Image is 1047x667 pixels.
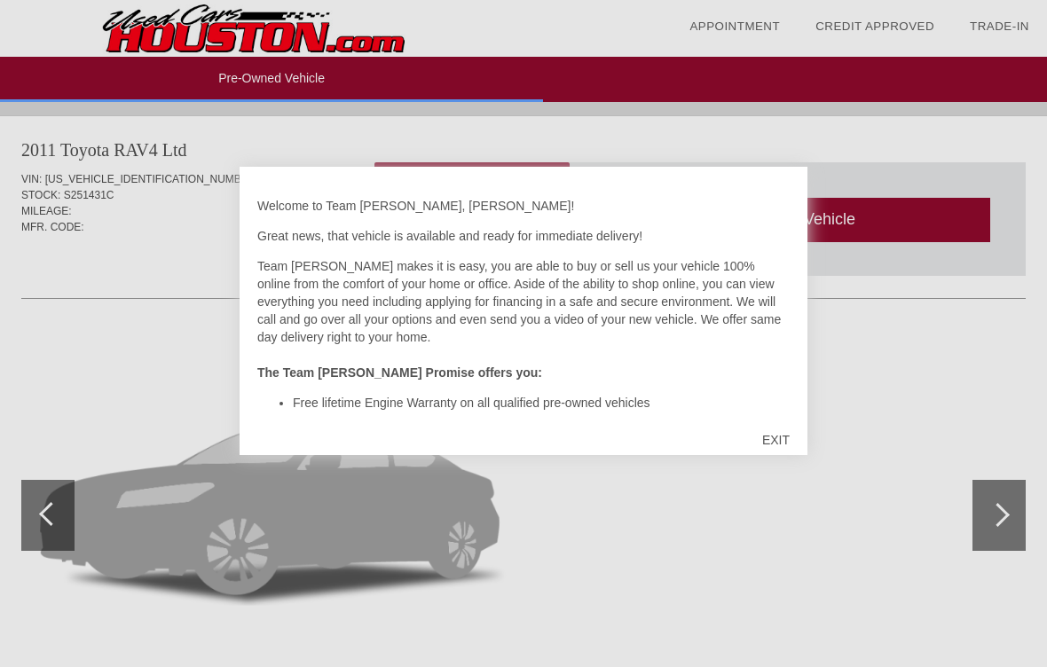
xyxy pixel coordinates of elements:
[293,412,790,429] li: Meticulous 150-point inspection on all pre-owned vehicles
[257,197,790,215] p: Welcome to Team [PERSON_NAME], [PERSON_NAME]!
[293,394,790,412] li: Free lifetime Engine Warranty on all qualified pre-owned vehicles
[257,257,790,381] p: Team [PERSON_NAME] makes it is easy, you are able to buy or sell us your vehicle 100% online from...
[689,20,780,33] a: Appointment
[257,227,790,245] p: Great news, that vehicle is available and ready for immediate delivery!
[815,20,934,33] a: Credit Approved
[970,20,1029,33] a: Trade-In
[744,413,807,467] div: EXIT
[257,365,542,380] strong: The Team [PERSON_NAME] Promise offers you:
